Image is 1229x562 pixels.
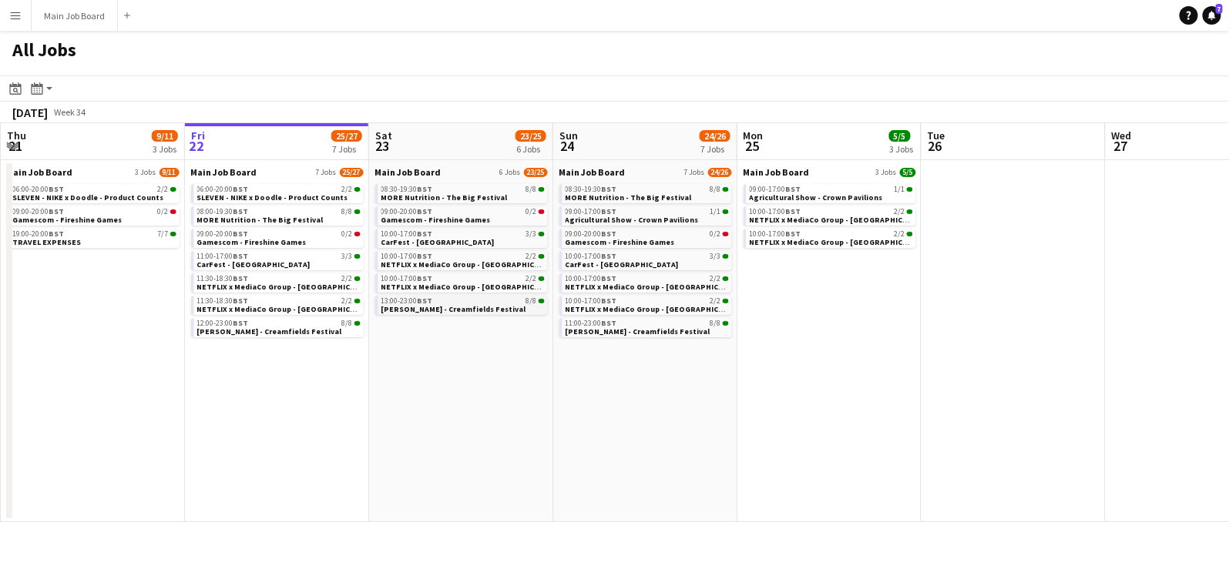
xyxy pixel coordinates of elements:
[723,209,729,214] span: 1/1
[723,254,729,259] span: 3/3
[342,230,353,238] span: 0/2
[566,297,617,305] span: 10:00-17:00
[152,130,178,142] span: 9/11
[375,129,392,142] span: Sat
[566,229,729,246] a: 09:00-20:00BST0/2Gamescom - Fireshine Games
[316,168,337,177] span: 7 Jobs
[744,166,916,251] div: Main Job Board3 Jobs5/509:00-17:00BST1/1Agricultural Show - Crown Pavilions10:00-17:00BST2/2NETFL...
[354,232,361,236] span: 0/2
[895,186,905,193] span: 1/1
[539,276,545,281] span: 2/2
[233,296,249,306] span: BST
[342,208,353,216] span: 8/8
[381,215,491,225] span: Gamescom - Fireshine Games
[602,273,617,283] span: BST
[375,166,548,318] div: Main Job Board6 Jobs23/2508:30-19:30BST8/8MORE Nutrition - The Big Festival09:00-20:00BST0/2Games...
[1216,4,1223,14] span: 7
[566,251,729,269] a: 10:00-17:00BST3/3CarFest - [GEOGRAPHIC_DATA]
[381,184,545,202] a: 08:30-19:30BST8/8MORE Nutrition - The Big Festival
[197,184,361,202] a: 06:00-20:00BST2/2SLEVEN - NIKE x Doodle - Product Counts
[197,208,249,216] span: 08:00-19:30
[708,168,732,177] span: 24/26
[197,319,249,327] span: 12:00-23:00
[418,251,433,261] span: BST
[700,130,730,142] span: 24/26
[197,326,342,336] span: SHEIN - Creamfields Festival
[710,186,721,193] span: 8/8
[710,208,721,216] span: 1/1
[539,299,545,303] span: 8/8
[381,192,508,202] span: MORE Nutrition - The Big Festival
[7,166,180,178] a: Main Job Board3 Jobs9/11
[566,259,679,269] span: CarFest - Idahoan
[602,318,617,328] span: BST
[197,297,249,305] span: 11:30-18:30
[744,129,764,142] span: Mon
[373,137,392,155] span: 23
[233,318,249,328] span: BST
[744,166,810,178] span: Main Job Board
[559,129,578,142] span: Sun
[526,253,537,260] span: 2/2
[342,297,353,305] span: 2/2
[191,129,205,142] span: Fri
[354,276,361,281] span: 2/2
[602,251,617,261] span: BST
[418,184,433,194] span: BST
[332,143,361,155] div: 7 Jobs
[559,166,626,178] span: Main Job Board
[233,229,249,239] span: BST
[13,215,123,225] span: Gamescom - Fireshine Games
[602,206,617,216] span: BST
[418,206,433,216] span: BST
[526,297,537,305] span: 8/8
[32,1,118,31] button: Main Job Board
[191,166,364,178] a: Main Job Board7 Jobs25/27
[170,232,176,236] span: 7/7
[354,321,361,326] span: 8/8
[12,105,48,120] div: [DATE]
[158,208,169,216] span: 0/2
[539,254,545,259] span: 2/2
[750,229,913,246] a: 10:00-17:00BST2/2NETFLIX x MediaCo Group - [GEOGRAPHIC_DATA]
[381,304,526,314] span: SHEIN - Creamfields Festival
[786,206,801,216] span: BST
[786,229,801,239] span: BST
[197,192,348,202] span: SLEVEN - NIKE x Doodle - Product Counts
[890,143,914,155] div: 3 Jobs
[197,186,249,193] span: 06:00-20:00
[539,232,545,236] span: 3/3
[925,137,945,155] span: 26
[158,230,169,238] span: 7/7
[907,187,913,192] span: 1/1
[710,230,721,238] span: 0/2
[895,230,905,238] span: 2/2
[13,206,176,224] a: 09:00-20:00BST0/2Gamescom - Fireshine Games
[13,229,176,246] a: 19:00-20:00BST7/7TRAVEL EXPENSES
[566,230,617,238] span: 09:00-20:00
[895,208,905,216] span: 2/2
[49,206,65,216] span: BST
[51,106,89,118] span: Week 34
[524,168,548,177] span: 23/25
[723,187,729,192] span: 8/8
[750,237,928,247] span: NETFLIX x MediaCo Group - MANCHESTER
[381,251,545,269] a: 10:00-17:00BST2/2NETFLIX x MediaCo Group - [GEOGRAPHIC_DATA]
[559,166,732,178] a: Main Job Board7 Jobs24/26
[331,130,362,142] span: 25/27
[191,166,257,178] span: Main Job Board
[197,237,307,247] span: Gamescom - Fireshine Games
[49,184,65,194] span: BST
[197,251,361,269] a: 11:00-17:00BST3/3CarFest - [GEOGRAPHIC_DATA]
[197,304,376,314] span: NETFLIX x MediaCo Group - MANCHESTER
[381,273,545,291] a: 10:00-17:00BST2/2NETFLIX x MediaCo Group - [GEOGRAPHIC_DATA]
[418,229,433,239] span: BST
[354,187,361,192] span: 2/2
[566,318,729,336] a: 11:00-23:00BST8/8[PERSON_NAME] - Creamfields Festival
[7,166,73,178] span: Main Job Board
[566,237,675,247] span: Gamescom - Fireshine Games
[418,273,433,283] span: BST
[13,208,65,216] span: 09:00-20:00
[381,259,560,269] span: NETFLIX x MediaCo Group - EDINBURGH
[197,230,249,238] span: 09:00-20:00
